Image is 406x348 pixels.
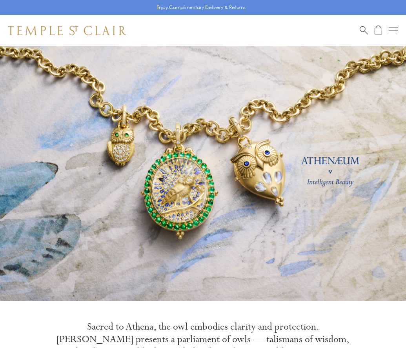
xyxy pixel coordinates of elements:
img: Temple St. Clair [8,26,126,35]
button: Open navigation [389,26,398,35]
p: Enjoy Complimentary Delivery & Returns [157,4,246,11]
a: Open Shopping Bag [375,25,382,35]
a: Search [360,25,368,35]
